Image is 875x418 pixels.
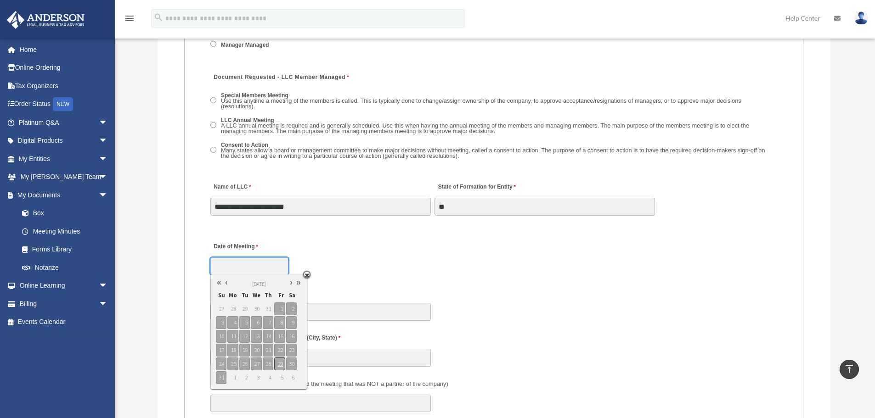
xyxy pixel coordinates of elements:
[239,316,250,329] span: 5
[53,97,73,111] div: NEW
[4,11,87,29] img: Anderson Advisors Platinum Portal
[210,286,298,299] label: Time of day Meeting Held
[286,371,297,384] span: 6
[216,302,226,315] span: 27
[227,302,238,315] span: 28
[286,357,297,370] span: 30
[251,330,261,343] span: 13
[216,330,226,343] span: 10
[221,147,765,160] span: Many states allow a board or management committee to make major decisions without meeting, called...
[248,380,448,387] span: (Did anyone else attend the meeting that was NOT a partner of the company)
[13,222,117,240] a: Meeting Minutes
[218,116,778,136] label: LLC Annual Meeting
[274,316,285,329] span: 8
[216,290,226,301] span: Su
[6,313,122,331] a: Events Calendar
[274,330,285,343] span: 15
[274,290,285,301] span: Fr
[227,290,238,301] span: Mo
[844,363,855,374] i: vertical_align_top
[6,295,122,313] a: Billingarrow_drop_down
[6,40,122,59] a: Home
[274,357,285,370] span: 29
[6,59,122,77] a: Online Ordering
[263,371,273,384] span: 4
[239,357,250,370] span: 26
[239,371,250,384] span: 2
[6,150,122,168] a: My Entitiesarrow_drop_down
[251,302,261,315] span: 30
[6,132,122,150] a: Digital Productsarrow_drop_down
[239,344,250,357] span: 19
[251,357,261,370] span: 27
[286,302,297,315] span: 2
[251,344,261,357] span: 20
[854,11,868,25] img: User Pic
[263,330,273,343] span: 14
[210,332,343,345] label: Location where Meeting took place (City, State)
[227,344,238,357] span: 18
[124,16,135,24] a: menu
[274,344,285,357] span: 22
[263,316,273,329] span: 7
[124,13,135,24] i: menu
[227,357,238,370] span: 25
[251,290,261,301] span: We
[263,302,273,315] span: 31
[435,181,518,194] label: State of Formation for Entity
[99,295,117,313] span: arrow_drop_down
[99,113,117,132] span: arrow_drop_down
[210,181,253,194] label: Name of LLC
[6,77,122,95] a: Tax Organizers
[227,330,238,343] span: 11
[251,316,261,329] span: 6
[252,281,266,287] span: [DATE]
[263,357,273,370] span: 28
[263,344,273,357] span: 21
[210,378,451,390] label: Also Present
[6,186,122,204] a: My Documentsarrow_drop_down
[221,97,741,110] span: Use this anytime a meeting of the members is called. This is typically done to change/assign owne...
[286,316,297,329] span: 9
[239,290,250,301] span: Tu
[218,41,272,49] label: Manager Managed
[840,360,859,379] a: vertical_align_top
[99,277,117,295] span: arrow_drop_down
[6,95,122,114] a: Order StatusNEW
[218,141,778,161] label: Consent to Action
[221,122,749,135] span: A LLC annual meeting is required and is generally scheduled. Use this when having the annual meet...
[263,290,273,301] span: Th
[239,302,250,315] span: 29
[13,240,122,259] a: Forms Library
[216,316,226,329] span: 3
[214,74,345,80] span: Document Requested - LLC Member Managed
[153,12,164,22] i: search
[6,168,122,186] a: My [PERSON_NAME] Teamarrow_drop_down
[251,371,261,384] span: 3
[99,186,117,205] span: arrow_drop_down
[210,240,298,253] label: Date of Meeting
[286,330,297,343] span: 16
[227,316,238,329] span: 4
[274,371,285,384] span: 5
[239,330,250,343] span: 12
[286,290,297,301] span: Sa
[274,302,285,315] span: 1
[6,277,122,295] a: Online Learningarrow_drop_down
[6,113,122,132] a: Platinum Q&Aarrow_drop_down
[216,344,226,357] span: 17
[99,150,117,168] span: arrow_drop_down
[227,371,238,384] span: 1
[286,344,297,357] span: 23
[13,204,122,223] a: Box
[99,168,117,187] span: arrow_drop_down
[216,357,226,370] span: 24
[218,91,778,111] label: Special Members Meeting
[99,132,117,150] span: arrow_drop_down
[216,371,226,384] span: 31
[13,258,122,277] a: Notarize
